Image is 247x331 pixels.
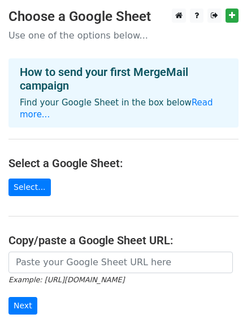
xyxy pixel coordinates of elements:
[20,97,227,121] p: Find your Google Sheet in the box below
[8,29,239,41] p: Use one of the options below...
[20,97,213,120] a: Read more...
[8,156,239,170] h4: Select a Google Sheet:
[8,234,239,247] h4: Copy/paste a Google Sheet URL:
[8,9,239,25] h3: Choose a Google Sheet
[20,65,227,92] h4: How to send your first MergeMail campaign
[8,297,37,315] input: Next
[8,275,124,284] small: Example: [URL][DOMAIN_NAME]
[8,252,233,273] input: Paste your Google Sheet URL here
[8,179,51,196] a: Select...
